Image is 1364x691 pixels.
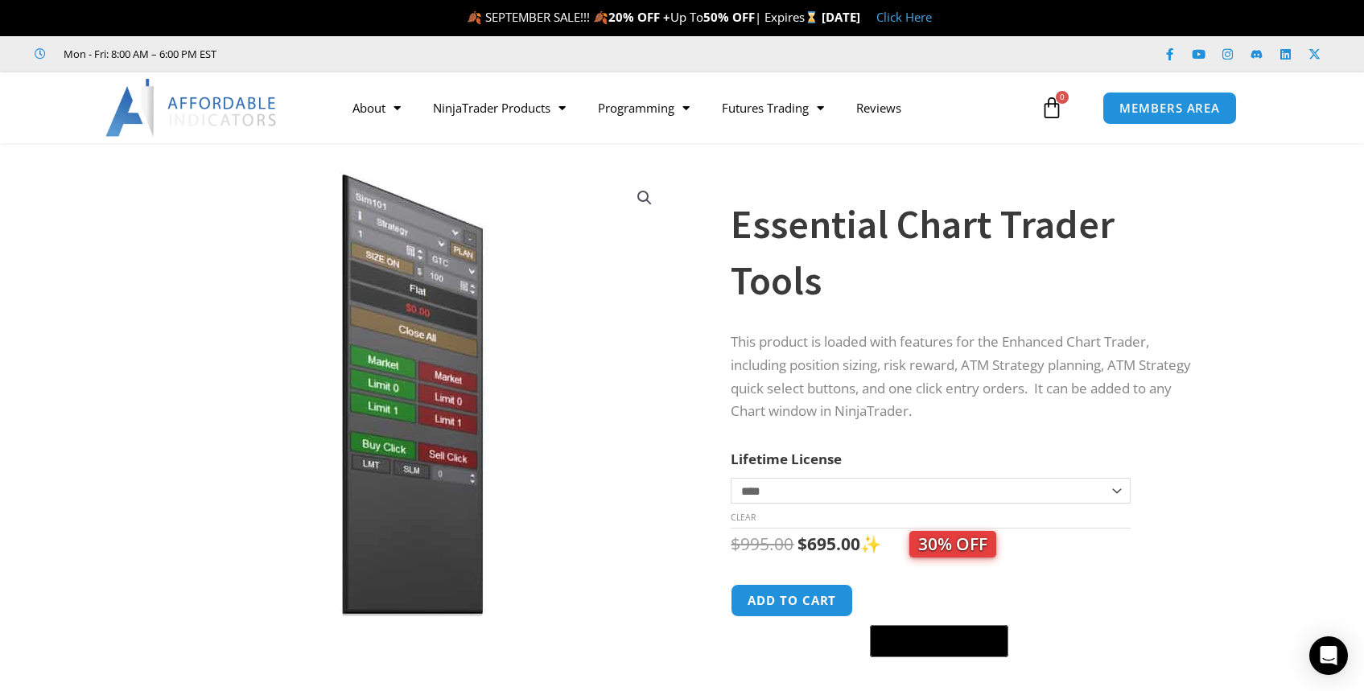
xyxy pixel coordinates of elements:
span: 30% OFF [909,531,996,557]
strong: 50% OFF [703,9,755,25]
span: $ [731,533,740,555]
nav: Menu [336,89,1036,126]
strong: [DATE] [822,9,860,25]
bdi: 995.00 [731,533,793,555]
span: ✨ [860,533,996,555]
a: Programming [582,89,706,126]
bdi: 695.00 [797,533,860,555]
a: View full-screen image gallery [630,183,659,212]
label: Lifetime License [731,450,842,468]
strong: 20% OFF + [608,9,670,25]
span: 🍂 SEPTEMBER SALE!!! 🍂 Up To | Expires [467,9,822,25]
a: NinjaTrader Products [417,89,582,126]
a: Reviews [840,89,917,126]
button: Buy with GPay [870,625,1008,657]
div: Open Intercom Messenger [1309,636,1348,675]
p: This product is loaded with features for the Enhanced Chart Trader, including position sizing, ri... [731,331,1201,424]
span: $ [797,533,807,555]
iframe: Secure express checkout frame [867,582,1012,620]
iframe: PayPal Message 1 [731,667,1201,681]
img: LogoAI | Affordable Indicators – NinjaTrader [105,79,278,137]
a: Click Here [876,9,932,25]
img: ⌛ [806,11,818,23]
h1: Essential Chart Trader Tools [731,196,1201,309]
a: Futures Trading [706,89,840,126]
a: MEMBERS AREA [1102,92,1237,125]
img: Essential Chart Trader Tools [154,171,671,616]
span: 0 [1056,91,1069,104]
a: 0 [1016,84,1087,131]
a: Clear options [731,512,756,523]
button: Add to cart [731,584,853,617]
span: MEMBERS AREA [1119,102,1220,114]
span: Mon - Fri: 8:00 AM – 6:00 PM EST [60,44,216,64]
a: About [336,89,417,126]
iframe: Customer reviews powered by Trustpilot [239,46,480,62]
